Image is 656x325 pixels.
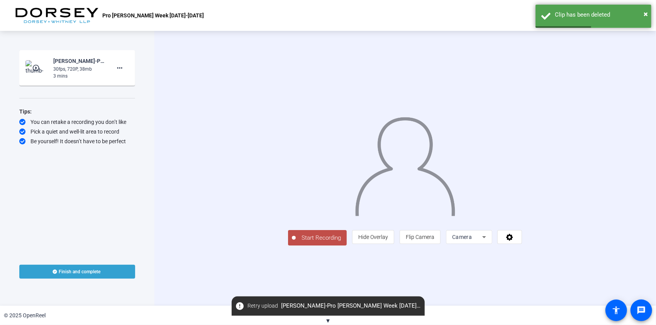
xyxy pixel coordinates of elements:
[296,234,347,242] span: Start Recording
[15,8,98,23] img: OpenReel logo
[4,311,46,320] div: © 2025 OpenReel
[53,73,105,80] div: 3 mins
[19,137,135,145] div: Be yourself! It doesn’t have to be perfect
[452,234,472,240] span: Camera
[644,8,648,20] button: Close
[354,111,456,216] img: overlay
[19,265,135,279] button: Finish and complete
[358,234,388,240] span: Hide Overlay
[612,306,621,315] mat-icon: accessibility
[32,64,41,72] mat-icon: play_circle_outline
[102,11,204,20] p: Pro [PERSON_NAME] Week [DATE]-[DATE]
[25,60,48,76] img: thumb-nail
[53,56,105,66] div: [PERSON_NAME]-Pro [PERSON_NAME] Week [DATE]-[DATE]-Pro [PERSON_NAME] Week October 19-25-175987583...
[555,10,646,19] div: Clip has been deleted
[232,299,425,313] span: [PERSON_NAME]-Pro [PERSON_NAME] Week [DATE]-[DATE]-Pro [PERSON_NAME] Week October 19-25-176003191...
[53,66,105,73] div: 30fps, 720P, 38mb
[19,107,135,116] div: Tips:
[352,230,394,244] button: Hide Overlay
[248,302,278,310] span: Retry upload
[19,118,135,126] div: You can retake a recording you don’t like
[400,230,441,244] button: Flip Camera
[19,128,135,135] div: Pick a quiet and well-lit area to record
[236,301,245,311] mat-icon: error
[325,317,331,324] span: ▼
[644,9,648,19] span: ×
[406,234,434,240] span: Flip Camera
[115,63,124,73] mat-icon: more_horiz
[288,230,347,245] button: Start Recording
[637,306,646,315] mat-icon: message
[59,269,101,275] span: Finish and complete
